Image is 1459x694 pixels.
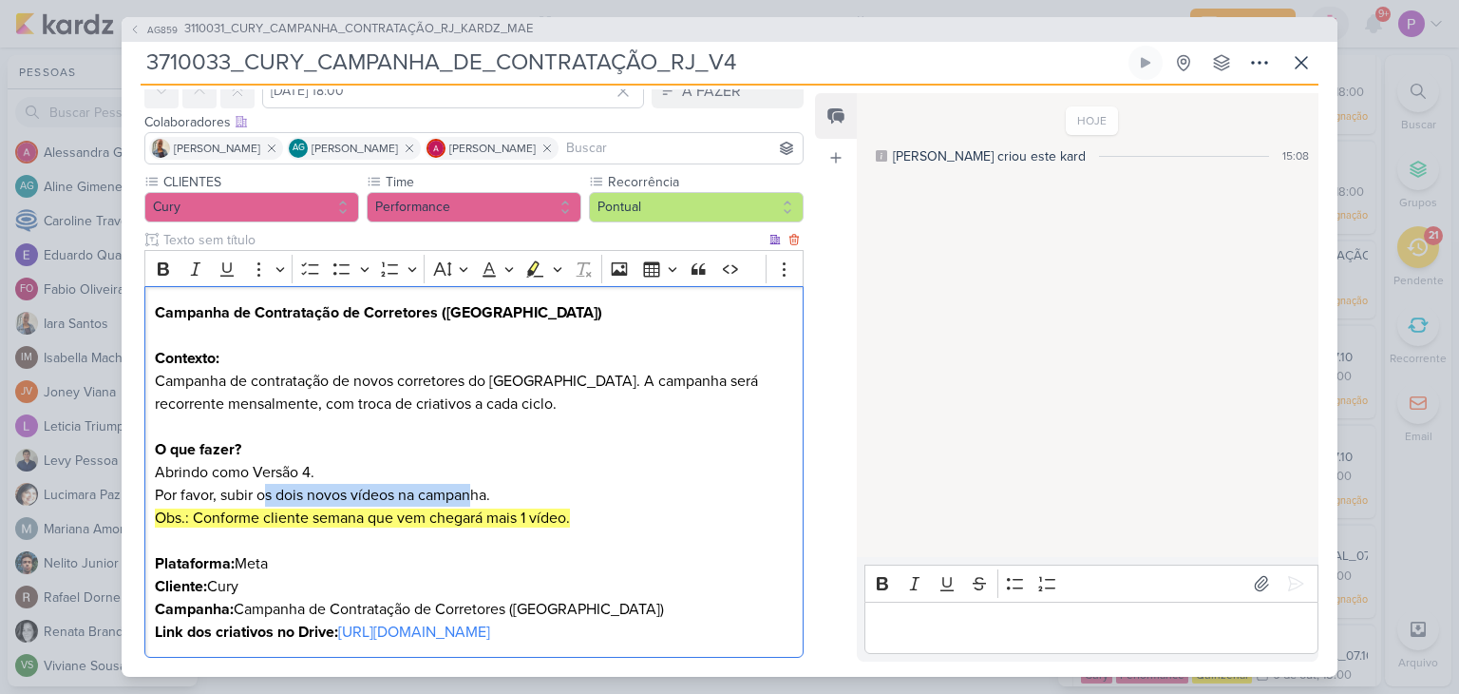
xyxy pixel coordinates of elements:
input: Texto sem título [160,230,766,250]
div: Editor toolbar [144,250,804,287]
input: Kard Sem Título [141,46,1125,80]
div: Editor editing area: main [144,286,804,658]
strong: Contexto: [155,349,219,368]
strong: Link dos criativos no Drive: [155,623,338,642]
mark: Obs.: Conforme cliente semana que vem chegará mais 1 vídeo. [155,509,570,528]
button: Pontual [589,192,804,222]
p: Abrindo como Versão 4. Por favor, subir os dois novos vídeos na campanha. [155,461,793,507]
img: Iara Santos [151,139,170,158]
img: Alessandra Gomes [426,139,445,158]
input: Select a date [262,74,644,108]
p: Meta Cury Campanha de Contratação de Corretores ([GEOGRAPHIC_DATA]) [155,507,793,621]
div: Editor toolbar [864,565,1318,602]
div: [PERSON_NAME] criou este kard [893,146,1086,166]
p: AG [293,144,305,153]
strong: Cliente: [155,577,207,596]
div: A FAZER [682,80,741,103]
span: [PERSON_NAME] [449,140,536,157]
p: Campanha de contratação de novos corretores do [GEOGRAPHIC_DATA]. A campanha será recorrente mens... [155,347,793,461]
strong: Plataforma: [155,554,235,573]
label: Recorrência [606,172,804,192]
button: A FAZER [652,74,804,108]
span: [PERSON_NAME] [174,140,260,157]
button: Performance [367,192,581,222]
a: [URL][DOMAIN_NAME] [338,623,490,642]
div: Ligar relógio [1138,55,1153,70]
span: [PERSON_NAME] [312,140,398,157]
label: CLIENTES [161,172,359,192]
input: Buscar [562,137,799,160]
button: Cury [144,192,359,222]
div: Colaboradores [144,112,804,132]
label: Time [384,172,581,192]
div: 15:08 [1282,147,1309,164]
strong: O que fazer? [155,440,241,459]
div: Aline Gimenez Graciano [289,139,308,158]
strong: Campanha de Contratação de Corretores ([GEOGRAPHIC_DATA]) [155,303,602,322]
div: Editor editing area: main [864,602,1318,654]
strong: Campanha: [155,600,234,619]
